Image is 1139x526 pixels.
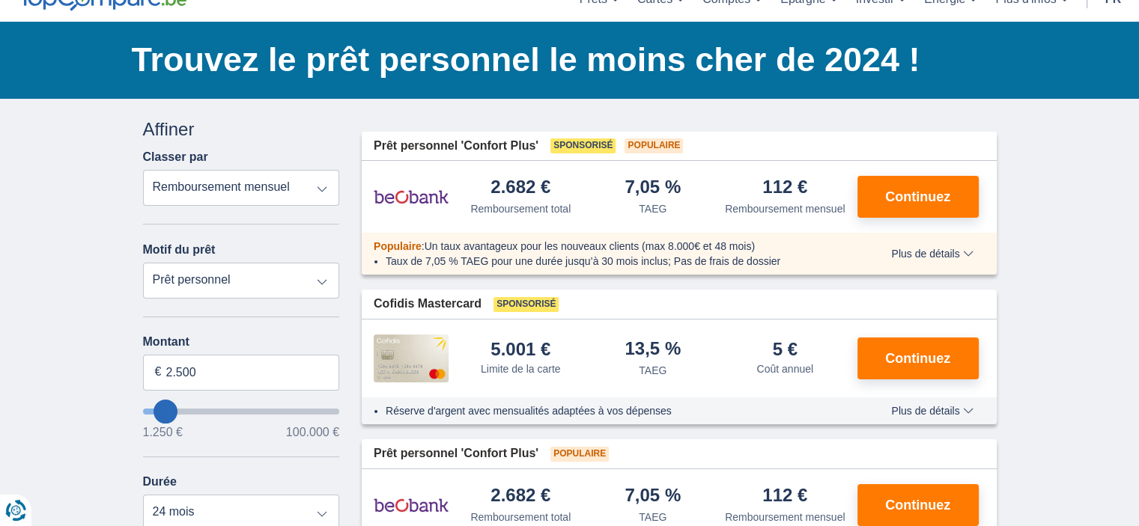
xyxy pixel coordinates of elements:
span: Plus de détails [891,248,973,259]
button: Plus de détails [880,248,984,260]
span: Continuez [885,352,950,365]
li: Taux de 7,05 % TAEG pour une durée jusqu’à 30 mois inclus; Pas de frais de dossier [386,254,848,269]
label: Montant [143,335,340,349]
li: Réserve d'argent avec mensualités adaptées à vos dépenses [386,403,848,418]
span: Continuez [885,190,950,204]
div: 7,05 % [625,486,681,507]
div: Remboursement total [470,201,571,216]
img: pret personnel Cofidis CC [374,334,449,382]
div: Coût annuel [756,361,813,376]
span: Cofidis Mastercard [374,296,482,313]
div: 112 € [762,178,807,198]
button: Continuez [857,337,979,379]
div: Remboursement mensuel [725,201,845,216]
img: pret personnel Beobank [374,178,449,215]
h1: Trouvez le prêt personnel le moins cher de 2024 ! [132,37,997,83]
span: € [155,364,162,381]
div: 5 € [773,340,798,358]
span: Sponsorisé [493,297,559,312]
label: Durée [143,475,177,489]
span: Populaire [550,447,609,462]
span: Populaire [625,138,683,153]
span: Un taux avantageux pour les nouveaux clients (max 8.000€ et 48 mois) [425,240,755,252]
span: Prêt personnel 'Confort Plus' [374,445,538,462]
div: 5.001 € [490,340,550,358]
label: Classer par [143,150,208,164]
span: Prêt personnel 'Confort Plus' [374,138,538,155]
div: Limite de la carte [481,361,561,376]
div: 2.682 € [490,178,550,198]
label: Motif du prêt [143,243,216,257]
button: Continuez [857,484,979,526]
input: wantToBorrow [143,409,340,415]
div: 7,05 % [625,178,681,198]
div: : [362,239,860,254]
div: Remboursement mensuel [725,510,845,525]
img: pret personnel Beobank [374,486,449,524]
div: Remboursement total [470,510,571,525]
span: 1.250 € [143,426,183,438]
div: Affiner [143,117,340,142]
span: Plus de détails [891,406,973,416]
div: 13,5 % [625,340,681,360]
div: 112 € [762,486,807,507]
div: TAEG [639,510,666,525]
button: Plus de détails [880,405,984,417]
span: Sponsorisé [550,138,616,153]
span: Populaire [374,240,422,252]
button: Continuez [857,176,979,218]
div: 2.682 € [490,486,550,507]
span: 100.000 € [286,426,339,438]
div: TAEG [639,363,666,378]
div: TAEG [639,201,666,216]
span: Continuez [885,498,950,512]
